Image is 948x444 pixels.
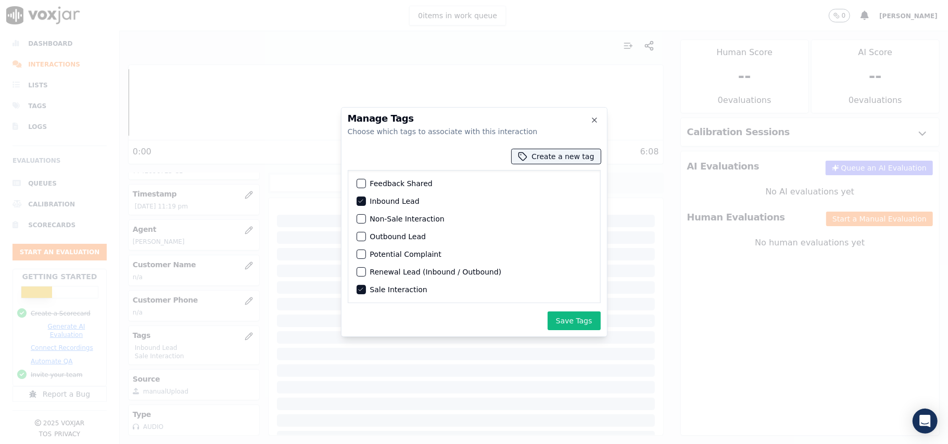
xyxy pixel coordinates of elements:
button: Create a new tag [512,149,600,164]
label: Sale Interaction [370,286,427,293]
label: Non-Sale Interaction [370,215,445,223]
button: Save Tags [548,311,601,330]
label: Potential Complaint [370,251,441,258]
h2: Manage Tags [348,114,601,123]
div: Choose which tags to associate with this interaction [348,126,601,137]
label: Renewal Lead (Inbound / Outbound) [370,268,502,276]
label: Outbound Lead [370,233,426,240]
label: Inbound Lead [370,198,420,205]
label: Feedback Shared [370,180,433,187]
div: Open Intercom Messenger [913,409,938,434]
